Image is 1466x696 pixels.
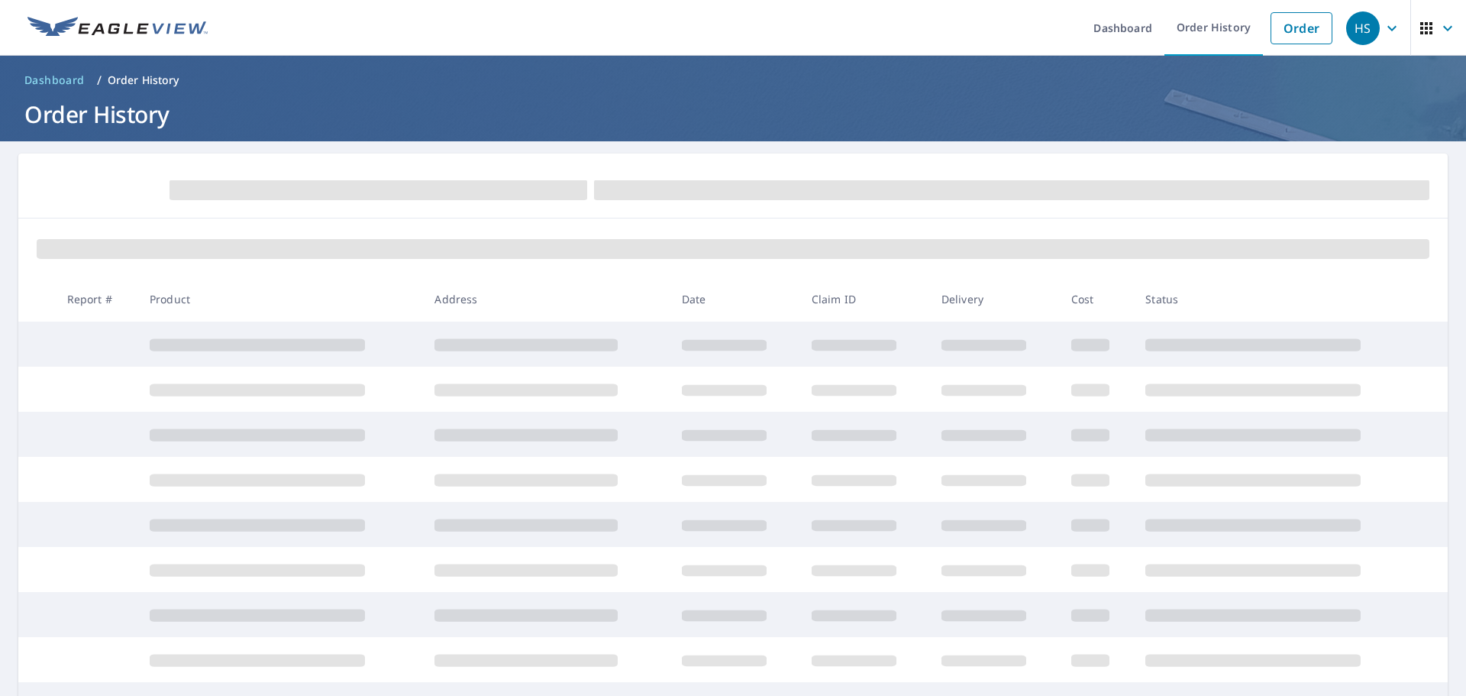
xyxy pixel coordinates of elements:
[24,73,85,88] span: Dashboard
[18,99,1448,130] h1: Order History
[137,277,422,322] th: Product
[799,277,929,322] th: Claim ID
[670,277,799,322] th: Date
[1059,277,1134,322] th: Cost
[929,277,1059,322] th: Delivery
[27,17,208,40] img: EV Logo
[18,68,1448,92] nav: breadcrumb
[1346,11,1380,45] div: HS
[18,68,91,92] a: Dashboard
[1271,12,1332,44] a: Order
[108,73,179,88] p: Order History
[55,277,137,322] th: Report #
[422,277,669,322] th: Address
[1133,277,1419,322] th: Status
[97,71,102,89] li: /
